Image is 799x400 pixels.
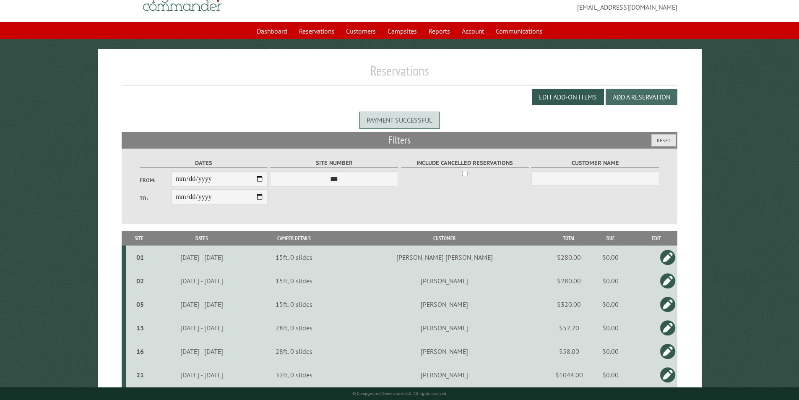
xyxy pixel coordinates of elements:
h2: Filters [122,132,678,148]
a: Dashboard [252,23,292,39]
td: $320.00 [552,293,586,316]
td: $52.20 [552,316,586,340]
td: 15ft, 0 slides [251,246,337,269]
td: $58.00 [552,340,586,363]
td: [PERSON_NAME] [337,293,552,316]
div: 13 [129,324,151,332]
h1: Reservations [122,63,678,86]
td: $0.00 [586,363,635,387]
th: Total [552,231,586,246]
label: To: [140,194,172,202]
a: Customers [341,23,381,39]
button: Add a Reservation [606,89,677,105]
td: [PERSON_NAME] [337,363,552,387]
td: 15ft, 0 slides [251,293,337,316]
div: [DATE] - [DATE] [154,371,250,379]
label: Site Number [270,158,398,168]
div: [DATE] - [DATE] [154,300,250,308]
td: [PERSON_NAME] [337,316,552,340]
div: 16 [129,347,151,356]
div: 05 [129,300,151,308]
th: Edit [635,231,678,246]
td: 32ft, 0 slides [251,363,337,387]
div: Payment successful [359,112,440,128]
td: $0.00 [586,293,635,316]
th: Camper Details [251,231,337,246]
td: [PERSON_NAME] [PERSON_NAME] [337,246,552,269]
td: $0.00 [586,316,635,340]
td: 28ft, 0 slides [251,340,337,363]
td: 15ft, 0 slides [251,269,337,293]
button: Edit Add-on Items [532,89,604,105]
td: $0.00 [586,246,635,269]
small: © Campground Commander LLC. All rights reserved. [352,391,447,396]
a: Account [457,23,489,39]
td: $0.00 [586,340,635,363]
th: Dates [152,231,251,246]
label: Dates [140,158,268,168]
div: 21 [129,371,151,379]
td: $0.00 [586,269,635,293]
div: [DATE] - [DATE] [154,277,250,285]
div: 02 [129,277,151,285]
label: From: [140,176,172,184]
div: [DATE] - [DATE] [154,347,250,356]
div: [DATE] - [DATE] [154,253,250,261]
div: [DATE] - [DATE] [154,324,250,332]
td: $280.00 [552,246,586,269]
a: Campsites [383,23,422,39]
td: $1044.00 [552,363,586,387]
label: Include Cancelled Reservations [401,158,529,168]
td: [PERSON_NAME] [337,340,552,363]
label: Customer Name [531,158,659,168]
a: Communications [491,23,547,39]
button: Reset [651,134,676,146]
a: Reservations [294,23,339,39]
div: 01 [129,253,151,261]
td: $280.00 [552,269,586,293]
th: Customer [337,231,552,246]
th: Due [586,231,635,246]
a: Reports [424,23,455,39]
td: [PERSON_NAME] [337,269,552,293]
th: Site [126,231,152,246]
td: 28ft, 0 slides [251,316,337,340]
